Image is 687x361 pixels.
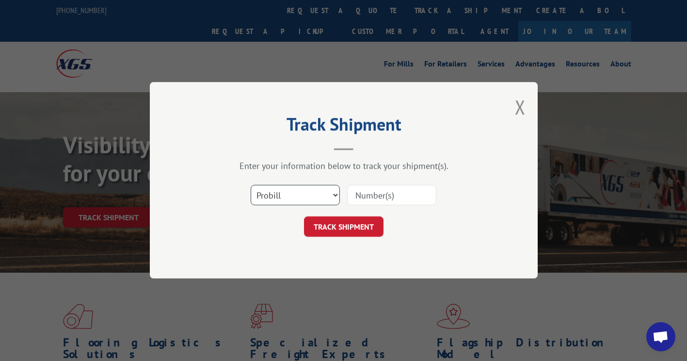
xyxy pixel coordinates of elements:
[515,94,526,120] button: Close modal
[198,117,489,136] h2: Track Shipment
[198,161,489,172] div: Enter your information below to track your shipment(s).
[646,322,675,351] div: Open chat
[347,185,436,206] input: Number(s)
[304,217,383,237] button: TRACK SHIPMENT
